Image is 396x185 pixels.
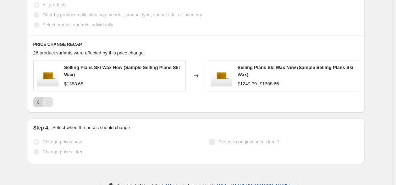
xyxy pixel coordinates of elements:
p: Select when the prices should change [52,124,130,131]
span: Select product variants individually [43,22,113,27]
nav: Pagination [33,97,53,107]
span: Change prices now [43,139,82,144]
span: Change prices later [43,149,83,154]
img: snowboard_wax_80x.png [211,65,232,86]
span: Selling Plans Ski Wax New (Sample Selling Plans Ski Wax) [64,65,180,77]
span: Filter by product, collection, tag, vendor, product type, variant title, or inventory [43,12,202,17]
div: $1388.65 [64,80,83,88]
h2: Step 4. [33,124,50,131]
strike: $1388.65 [260,80,279,88]
span: Selling Plans Ski Wax New (Sample Selling Plans Ski Wax) [238,65,353,77]
h6: PRICE CHANGE RECAP [33,42,359,47]
span: 26 product variants were affected by this price change: [33,50,145,55]
img: snowboard_wax_80x.png [37,65,59,86]
span: Revert to original prices later? [218,139,280,144]
span: All products [43,2,67,7]
button: Previous [33,97,43,107]
div: $1249.79 [238,80,257,88]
